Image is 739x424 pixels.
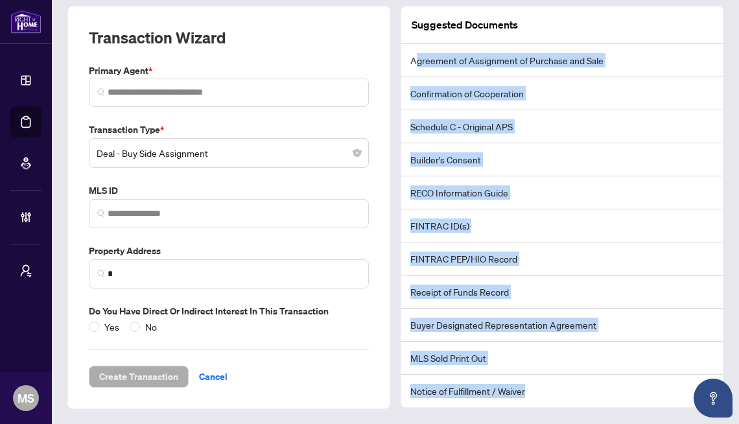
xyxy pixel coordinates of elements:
[97,270,105,277] img: search_icon
[89,64,369,78] label: Primary Agent
[89,27,226,48] h2: Transaction Wizard
[401,309,723,342] li: Buyer Designated Representation Agreement
[97,88,105,96] img: search_icon
[401,176,723,209] li: RECO Information Guide
[401,209,723,242] li: FINTRAC ID(s)
[401,342,723,375] li: MLS Sold Print Out
[401,77,723,110] li: Confirmation of Cooperation
[97,141,361,165] span: Deal - Buy Side Assignment
[401,44,723,77] li: Agreement of Assignment of Purchase and Sale
[89,304,369,318] label: Do you have direct or indirect interest in this transaction
[199,366,228,387] span: Cancel
[89,183,369,198] label: MLS ID
[401,375,723,407] li: Notice of Fulfillment / Waiver
[694,379,733,418] button: Open asap
[401,242,723,276] li: FINTRAC PEP/HIO Record
[140,320,162,334] span: No
[353,149,361,157] span: close-circle
[18,389,34,407] span: MS
[401,143,723,176] li: Builder's Consent
[401,110,723,143] li: Schedule C - Original APS
[89,366,189,388] button: Create Transaction
[10,10,41,34] img: logo
[97,209,105,217] img: search_icon
[89,244,369,258] label: Property Address
[99,320,124,334] span: Yes
[89,123,369,137] label: Transaction Type
[189,366,238,388] button: Cancel
[19,265,32,277] span: user-switch
[401,276,723,309] li: Receipt of Funds Record
[412,17,518,33] article: Suggested Documents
